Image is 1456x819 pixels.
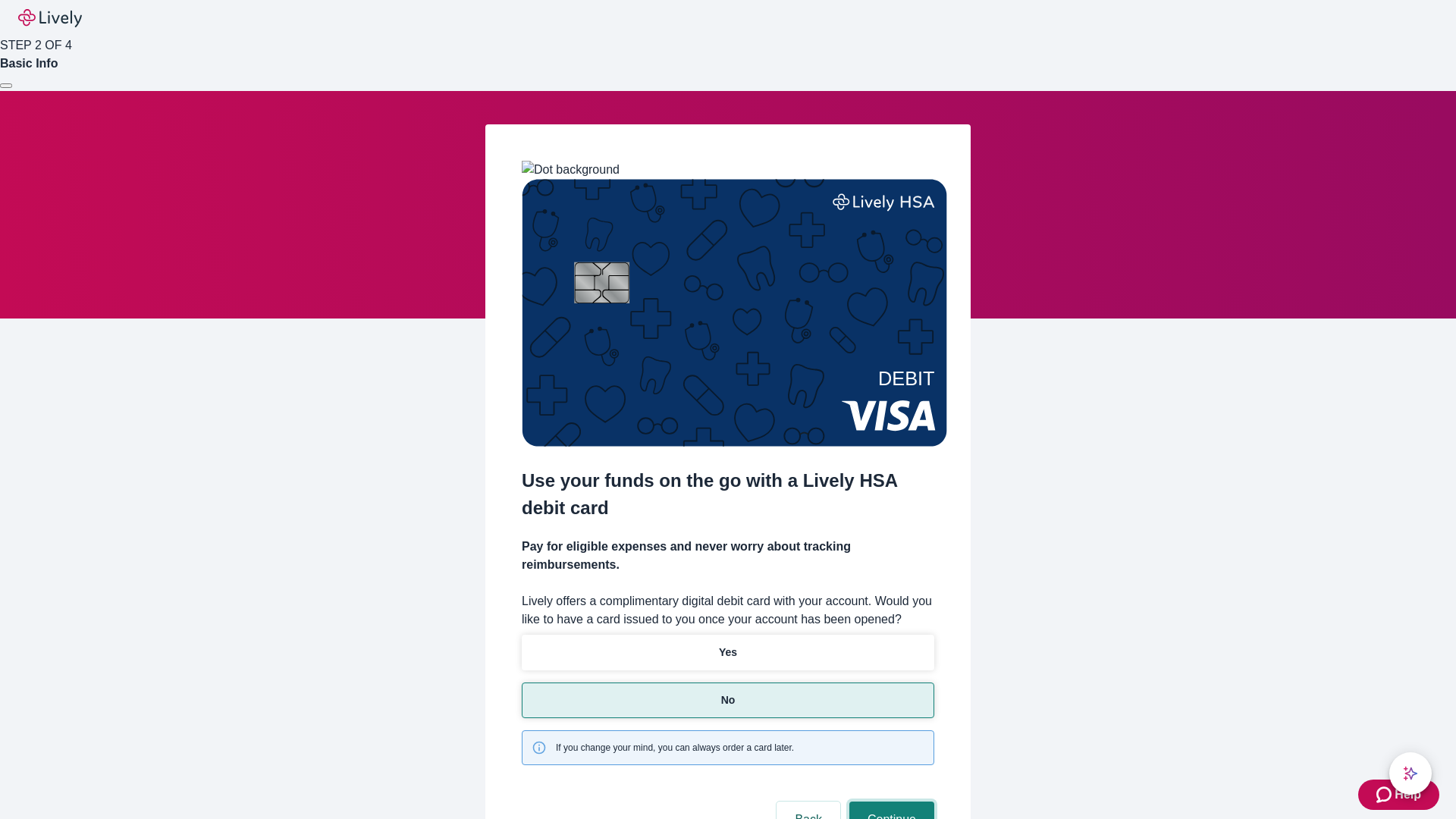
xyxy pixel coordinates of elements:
[1376,786,1395,804] svg: Zendesk support icon
[522,538,934,574] h4: Pay for eligible expenses and never worry about tracking reimbursements.
[522,161,620,179] img: Dot background
[522,179,947,447] img: Debit card
[1395,786,1421,804] span: Help
[719,645,737,661] p: Yes
[721,692,736,708] p: No
[522,467,934,522] h2: Use your funds on the go with a Lively HSA debit card
[556,741,794,755] span: If you change your mind, you can always order a card later.
[1389,752,1432,795] button: chat
[522,682,934,718] button: No
[1358,780,1439,810] button: Zendesk support iconHelp
[18,9,82,27] img: Lively
[522,635,934,670] button: Yes
[1403,766,1418,781] svg: Lively AI Assistant
[522,592,934,629] label: Lively offers a complimentary digital debit card with your account. Would you like to have a card...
